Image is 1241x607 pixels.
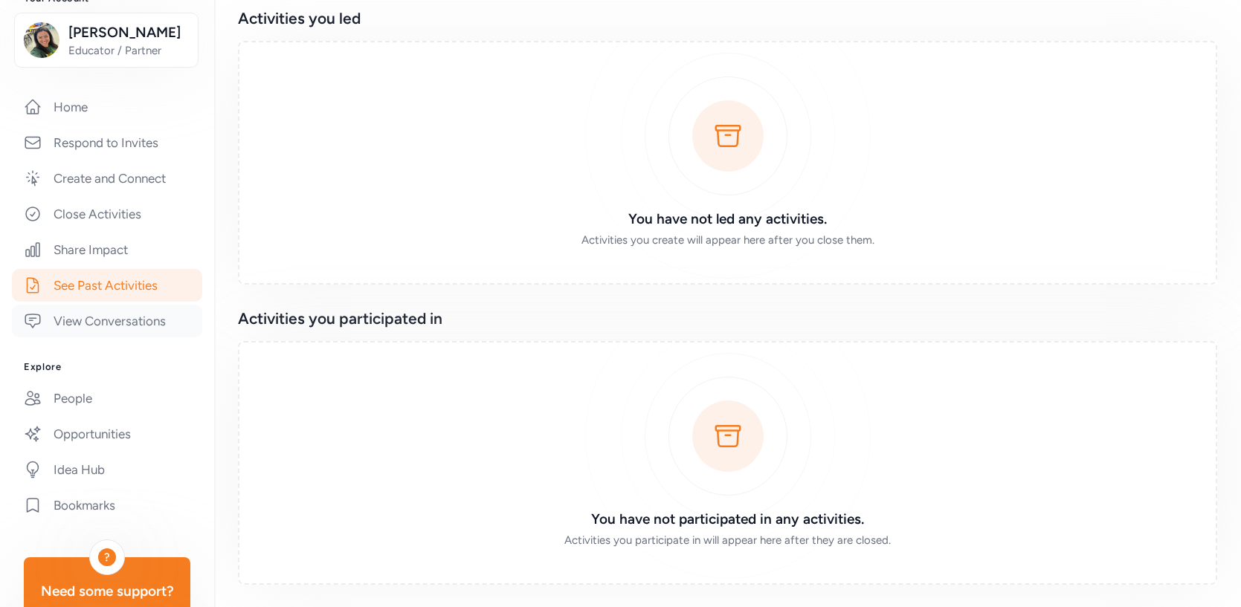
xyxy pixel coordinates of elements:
[12,126,202,159] a: Respond to Invites
[68,43,189,58] span: Educator / Partner
[238,308,1217,329] h2: Activities you participated in
[12,233,202,266] a: Share Impact
[24,361,190,373] h3: Explore
[98,548,116,566] div: ?
[12,418,202,450] a: Opportunities
[12,198,202,230] a: Close Activities
[68,22,189,43] span: [PERSON_NAME]
[12,305,202,337] a: View Conversations
[12,453,202,486] a: Idea Hub
[514,209,942,230] h3: You have not led any activities.
[514,233,942,247] div: Activities you create will appear here after you close them.
[12,269,202,302] a: See Past Activities
[14,13,199,68] button: [PERSON_NAME]Educator / Partner
[238,8,1217,29] h2: Activities you led
[12,91,202,123] a: Home
[12,382,202,415] a: People
[514,509,942,530] h3: You have not participated in any activities.
[12,162,202,195] a: Create and Connect
[514,533,942,548] div: Activities you participate in will appear here after they are closed.
[12,489,202,522] a: Bookmarks
[36,581,178,602] div: Need some support?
